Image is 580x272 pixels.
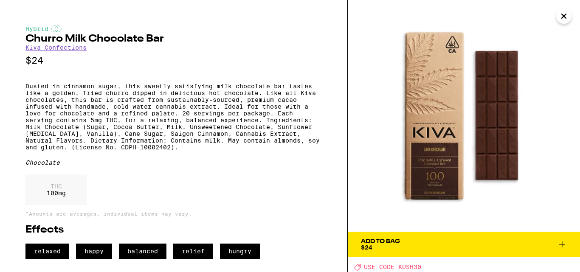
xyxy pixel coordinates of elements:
[25,83,322,151] p: Dusted in cinnamon sugar, this sweetly satisfying milk chocolate bar tastes like a golden, fried ...
[25,174,87,205] div: 100 mg
[76,244,112,259] span: happy
[220,244,260,259] span: hungry
[364,264,421,271] span: USE CODE KUSH30
[556,8,572,24] button: Close
[25,225,322,235] h2: Effects
[25,244,69,259] span: relaxed
[47,183,66,190] p: THC
[361,244,372,251] span: $24
[25,25,322,32] div: Hybrid
[5,6,61,13] span: Hi. Need any help?
[51,25,62,32] img: hybridColor.svg
[25,44,87,51] a: Kiva Confections
[25,55,322,66] p: $24
[119,244,166,259] span: balanced
[25,211,322,216] p: *Amounts are averages, individual items may vary.
[361,238,400,244] div: Add To Bag
[25,159,322,166] div: Chocolate
[348,232,580,257] button: Add To Bag$24
[173,244,213,259] span: relief
[25,34,322,44] h2: Churro Milk Chocolate Bar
